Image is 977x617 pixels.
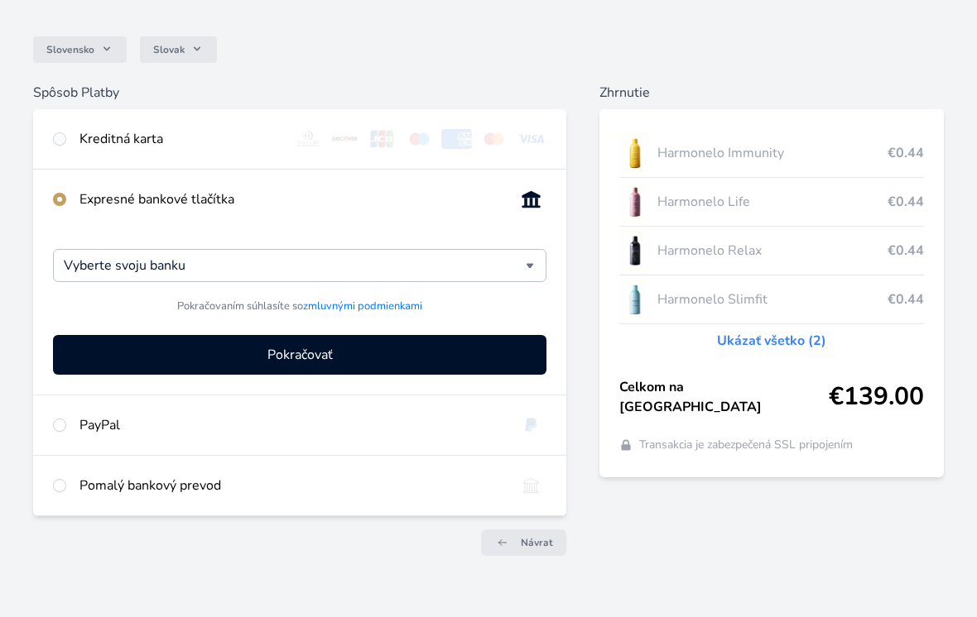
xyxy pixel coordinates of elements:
[639,437,853,453] span: Transakcia je zabezpečená SSL pripojením
[888,192,924,212] span: €0.44
[619,377,829,417] span: Celkom na [GEOGRAPHIC_DATA]
[657,192,888,212] span: Harmonelo Life
[516,415,546,435] img: paypal.svg
[367,129,397,149] img: jcb.svg
[441,129,472,149] img: amex.svg
[619,279,651,320] img: SLIMFIT_se_stinem_x-lo.jpg
[717,331,826,351] a: Ukázať všetko (2)
[53,335,546,375] button: Pokračovať
[657,143,888,163] span: Harmonelo Immunity
[619,230,651,271] img: CLEAN_RELAX_se_stinem_x-lo.jpg
[53,249,546,282] div: Vyberte svoju banku
[619,181,651,222] img: CLEAN_LIFE_se_stinem_x-lo.jpg
[479,129,509,149] img: mc.svg
[46,43,94,56] span: Slovensko
[330,129,360,149] img: discover.svg
[153,43,185,56] span: Slovak
[619,132,651,174] img: IMMUNITY_se_stinem_x-lo.jpg
[888,289,924,309] span: €0.44
[888,241,924,261] span: €0.44
[79,415,503,435] div: PayPal
[521,536,553,549] span: Návrat
[657,241,888,261] span: Harmonelo Relax
[177,299,422,314] span: Pokračovaním súhlasíte so
[267,345,333,365] span: Pokračovať
[79,189,503,209] div: Expresné bankové tlačítka
[516,189,546,209] img: onlineBanking_SK.svg
[516,129,546,149] img: visa.svg
[516,476,546,495] img: bankTransfer_IBAN.svg
[33,36,127,63] button: Slovensko
[64,256,526,275] input: Vyhľadávanie...
[404,129,435,149] img: maestro.svg
[599,83,944,103] h6: Zhrnutie
[140,36,217,63] button: Slovak
[79,476,503,495] div: Pomalý bankový prevod
[293,129,324,149] img: diners.svg
[657,289,888,309] span: Harmonelo Slimfit
[33,83,566,103] h6: Spôsob Platby
[303,299,422,313] a: zmluvnými podmienkami
[79,129,280,149] div: Kreditná karta
[888,143,924,163] span: €0.44
[829,382,924,412] span: €139.00
[481,529,566,556] a: Návrat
